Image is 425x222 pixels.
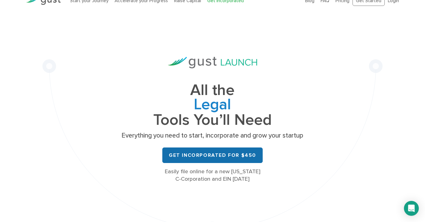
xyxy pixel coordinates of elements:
[120,83,305,127] h1: All the Tools You’ll Need
[120,97,305,113] span: Legal
[168,57,257,68] img: Gust Launch Logo
[120,168,305,183] div: Easily file online for a new [US_STATE] C-Corporation and EIN [DATE]
[162,147,263,163] a: Get Incorporated for $450
[319,155,425,222] iframe: Chat Widget
[120,131,305,140] p: Everything you need to start, incorporate and grow your startup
